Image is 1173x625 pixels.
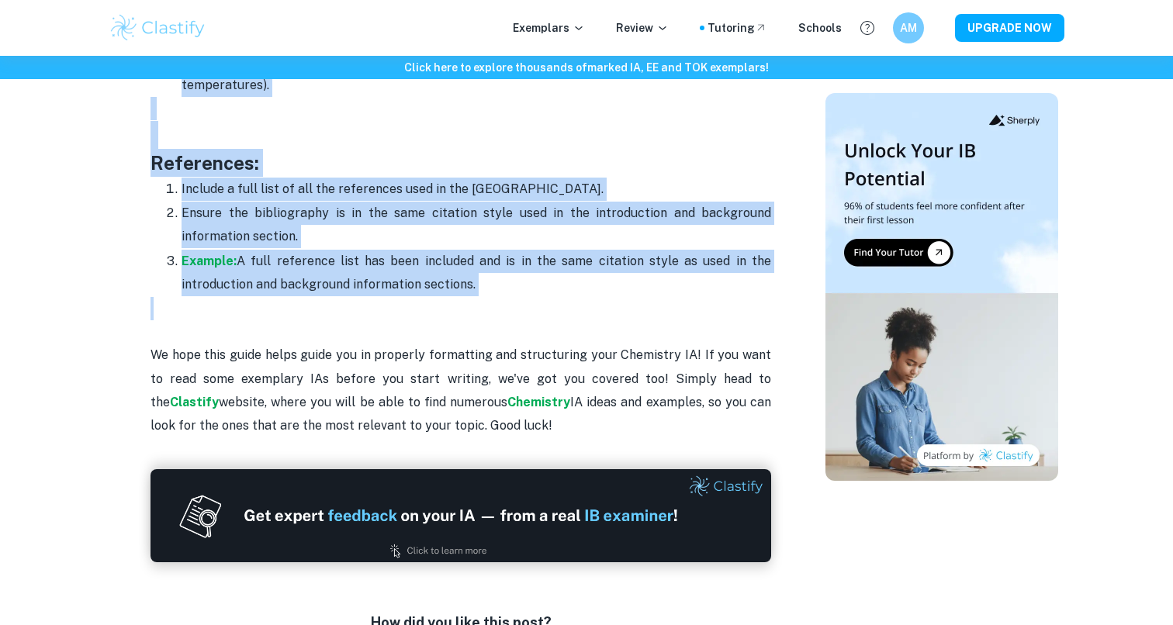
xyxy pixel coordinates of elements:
a: Schools [798,19,842,36]
p: Review [616,19,669,36]
p: Ensure the bibliography is in the same citation style used in the introduction and background inf... [182,202,771,249]
img: Ad [151,469,771,562]
a: Tutoring [708,19,767,36]
h6: AM [900,19,918,36]
button: UPGRADE NOW [955,14,1064,42]
p: We hope this guide helps guide you in properly formatting and structuring your Chemistry IA! If y... [151,344,771,438]
a: Chemistry [507,395,570,409]
p: Exemplars [513,19,585,36]
button: AM [893,12,924,43]
img: Clastify logo [109,12,207,43]
a: Example: [182,254,237,268]
p: A full reference list has been included and is in the same citation style as used in the introduc... [182,250,771,297]
a: Clastify [170,395,219,409]
h3: References: [151,149,771,177]
p: Include a full list of all the references used in the [GEOGRAPHIC_DATA]. [182,178,771,201]
img: Thumbnail [825,93,1058,481]
h6: Click here to explore thousands of marked IA, EE and TOK exemplars ! [3,59,1170,76]
button: Help and Feedback [854,15,881,41]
